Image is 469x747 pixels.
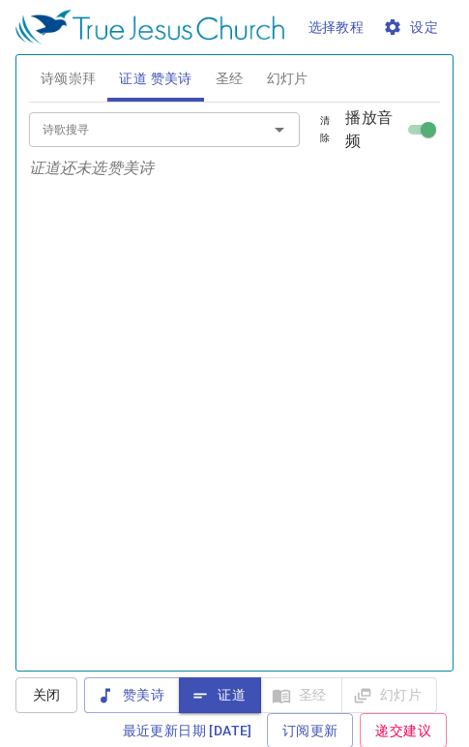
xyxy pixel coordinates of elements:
span: 诗颂崇拜 [41,67,97,91]
span: 递交建议 [375,719,431,743]
span: 赞美诗 [100,683,164,707]
span: 证道 [194,683,246,707]
button: 赞美诗 [84,677,180,713]
span: 选择教程 [308,15,365,40]
span: 幻灯片 [267,67,308,91]
button: 选择教程 [301,10,372,45]
span: 最近更新日期 [DATE] [123,719,252,743]
button: 设定 [379,10,446,45]
button: Open [266,116,293,143]
button: 关闭 [15,677,77,713]
span: 关闭 [31,683,62,707]
span: 订阅更新 [282,719,338,743]
button: 清除 [304,109,345,150]
span: 设定 [387,15,438,40]
span: 圣经 [216,67,244,91]
button: 证道 [179,677,261,713]
span: 证道 赞美诗 [119,67,191,91]
img: True Jesus Church [15,10,284,45]
i: 证道还未选赞美诗 [29,159,154,177]
span: 清除 [315,112,334,147]
span: 播放音频 [345,106,401,153]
